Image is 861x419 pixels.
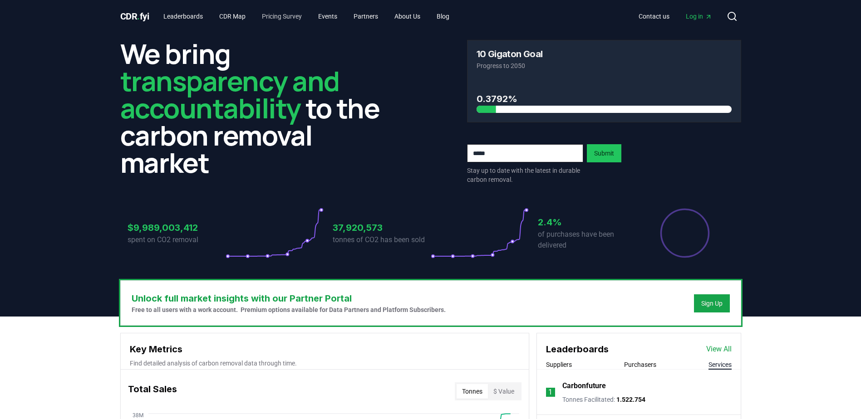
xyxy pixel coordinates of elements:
[631,8,677,24] a: Contact us
[120,10,149,23] a: CDR.fyi
[132,305,446,314] p: Free to all users with a work account. Premium options available for Data Partners and Platform S...
[706,344,732,355] a: View All
[311,8,344,24] a: Events
[133,412,143,419] tspan: 38M
[686,12,712,21] span: Log in
[132,292,446,305] h3: Unlock full market insights with our Partner Portal
[128,382,177,400] h3: Total Sales
[708,360,732,369] button: Services
[130,359,520,368] p: Find detailed analysis of carbon removal data through time.
[457,384,488,399] button: Tonnes
[562,380,606,391] a: Carbonfuture
[477,92,732,106] h3: 0.3792%
[538,229,636,251] p: of purchases have been delivered
[346,8,385,24] a: Partners
[624,360,656,369] button: Purchasers
[546,360,572,369] button: Suppliers
[120,11,149,22] span: CDR fyi
[631,8,719,24] nav: Main
[120,40,394,176] h2: We bring to the carbon removal market
[387,8,428,24] a: About Us
[128,221,226,234] h3: $9,989,003,412
[548,387,552,398] p: 1
[255,8,309,24] a: Pricing Survey
[128,234,226,245] p: spent on CO2 removal
[679,8,719,24] a: Log in
[156,8,457,24] nav: Main
[546,342,609,356] h3: Leaderboards
[587,144,621,162] button: Submit
[156,8,210,24] a: Leaderboards
[659,208,710,258] div: Percentage of sales delivered
[477,49,543,58] h3: 10 Gigaton Goal
[477,61,732,70] p: Progress to 2050
[701,299,723,308] a: Sign Up
[538,215,636,229] h3: 2.4%
[429,8,457,24] a: Blog
[137,11,140,22] span: .
[616,396,645,403] span: 1.522.754
[130,342,520,356] h3: Key Metrics
[488,384,520,399] button: $ Value
[333,221,431,234] h3: 37,920,573
[212,8,253,24] a: CDR Map
[120,62,339,127] span: transparency and accountability
[333,234,431,245] p: tonnes of CO2 has been sold
[562,395,645,404] p: Tonnes Facilitated :
[467,166,583,184] p: Stay up to date with the latest in durable carbon removal.
[694,294,730,312] button: Sign Up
